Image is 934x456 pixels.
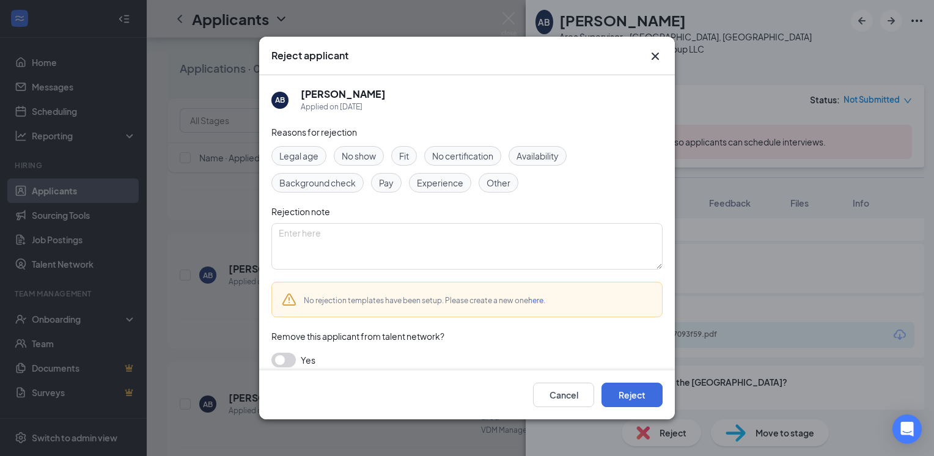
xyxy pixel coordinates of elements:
[342,149,376,163] span: No show
[528,296,543,305] a: here
[271,49,348,62] h3: Reject applicant
[533,383,594,407] button: Cancel
[892,414,922,444] div: Open Intercom Messenger
[417,176,463,189] span: Experience
[304,296,545,305] span: No rejection templates have been setup. Please create a new one .
[271,331,444,342] span: Remove this applicant from talent network?
[301,101,386,113] div: Applied on [DATE]
[601,383,663,407] button: Reject
[275,95,285,105] div: AB
[648,49,663,64] svg: Cross
[271,206,330,217] span: Rejection note
[301,87,386,101] h5: [PERSON_NAME]
[648,49,663,64] button: Close
[487,176,510,189] span: Other
[279,176,356,189] span: Background check
[517,149,559,163] span: Availability
[379,176,394,189] span: Pay
[279,149,318,163] span: Legal age
[301,353,315,367] span: Yes
[399,149,409,163] span: Fit
[282,292,296,307] svg: Warning
[271,127,357,138] span: Reasons for rejection
[432,149,493,163] span: No certification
